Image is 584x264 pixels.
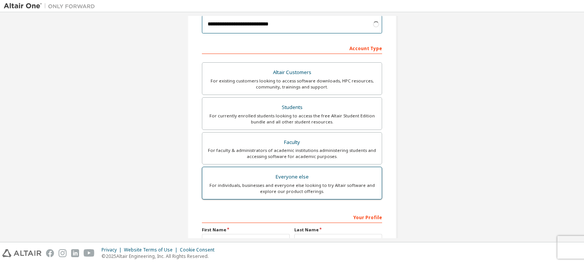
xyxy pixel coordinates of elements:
div: Website Terms of Use [124,247,180,253]
div: Your Profile [202,211,382,223]
img: instagram.svg [59,249,67,257]
p: © 2025 Altair Engineering, Inc. All Rights Reserved. [102,253,219,259]
div: Privacy [102,247,124,253]
img: facebook.svg [46,249,54,257]
img: Altair One [4,2,99,10]
img: altair_logo.svg [2,249,41,257]
div: Students [207,102,377,113]
div: Everyone else [207,172,377,182]
label: First Name [202,227,290,233]
div: Account Type [202,42,382,54]
div: Faculty [207,137,377,148]
img: linkedin.svg [71,249,79,257]
img: youtube.svg [84,249,95,257]
div: For individuals, businesses and everyone else looking to try Altair software and explore our prod... [207,182,377,194]
div: For currently enrolled students looking to access the free Altair Student Edition bundle and all ... [207,113,377,125]
label: Last Name [294,227,382,233]
div: Altair Customers [207,67,377,78]
div: For faculty & administrators of academic institutions administering students and accessing softwa... [207,147,377,160]
div: For existing customers looking to access software downloads, HPC resources, community, trainings ... [207,78,377,90]
div: Cookie Consent [180,247,219,253]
